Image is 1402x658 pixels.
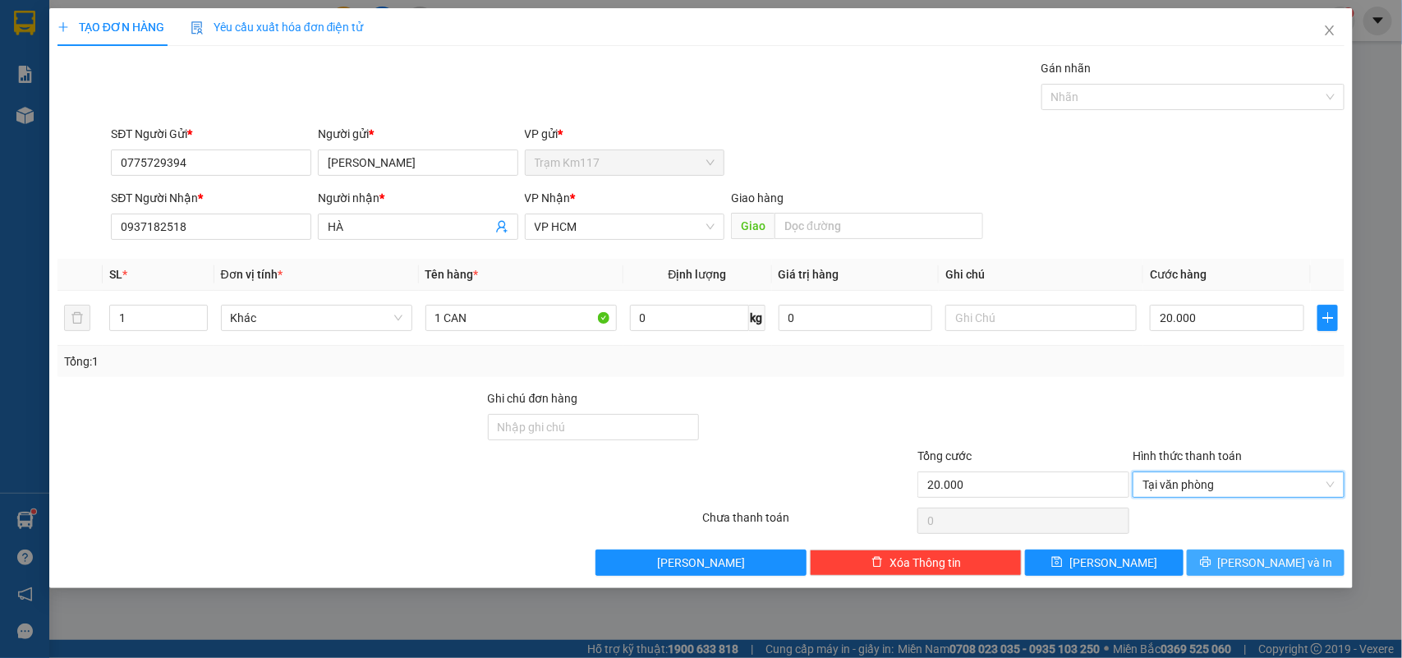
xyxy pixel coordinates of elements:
[1041,62,1092,75] label: Gán nhãn
[779,305,933,331] input: 0
[945,305,1137,331] input: Ghi Chú
[889,554,961,572] span: Xóa Thông tin
[525,125,725,143] div: VP gửi
[595,550,807,576] button: [PERSON_NAME]
[939,259,1143,291] th: Ghi chú
[779,268,839,281] span: Giá trị hàng
[231,306,402,330] span: Khác
[1051,556,1063,569] span: save
[1323,24,1336,37] span: close
[731,213,775,239] span: Giao
[701,508,917,537] div: Chưa thanh toán
[488,414,700,440] input: Ghi chú đơn hàng
[1318,311,1337,324] span: plus
[111,189,311,207] div: SĐT Người Nhận
[488,392,578,405] label: Ghi chú đơn hàng
[871,556,883,569] span: delete
[657,554,745,572] span: [PERSON_NAME]
[425,305,617,331] input: VD: Bàn, Ghế
[191,21,364,34] span: Yêu cầu xuất hóa đơn điện tử
[221,268,283,281] span: Đơn vị tính
[917,449,972,462] span: Tổng cước
[64,305,90,331] button: delete
[1025,550,1183,576] button: save[PERSON_NAME]
[810,550,1022,576] button: deleteXóa Thông tin
[1150,268,1207,281] span: Cước hàng
[749,305,765,331] span: kg
[64,352,542,370] div: Tổng: 1
[669,268,727,281] span: Định lượng
[1307,8,1353,54] button: Close
[535,150,715,175] span: Trạm Km117
[775,213,983,239] input: Dọc đường
[1187,550,1345,576] button: printer[PERSON_NAME] và In
[1142,472,1335,497] span: Tại văn phòng
[1200,556,1211,569] span: printer
[318,189,518,207] div: Người nhận
[57,21,69,33] span: plus
[57,21,164,34] span: TẠO ĐƠN HÀNG
[495,220,508,233] span: user-add
[1317,305,1338,331] button: plus
[731,191,784,205] span: Giao hàng
[1069,554,1157,572] span: [PERSON_NAME]
[525,191,571,205] span: VP Nhận
[191,21,204,35] img: icon
[1218,554,1333,572] span: [PERSON_NAME] và In
[425,268,479,281] span: Tên hàng
[535,214,715,239] span: VP HCM
[318,125,518,143] div: Người gửi
[109,268,122,281] span: SL
[111,125,311,143] div: SĐT Người Gửi
[1133,449,1242,462] label: Hình thức thanh toán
